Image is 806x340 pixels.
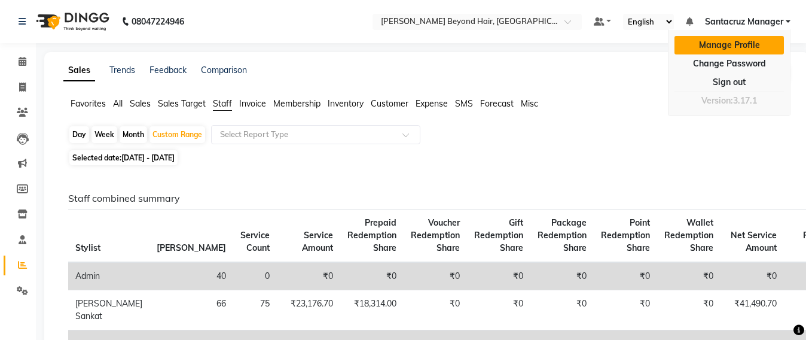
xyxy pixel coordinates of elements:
[71,98,106,109] span: Favorites
[404,290,467,330] td: ₹0
[121,153,175,162] span: [DATE] - [DATE]
[674,36,784,54] a: Manage Profile
[664,217,713,253] span: Wallet Redemption Share
[705,16,783,28] span: Santacruz Manager
[240,230,270,253] span: Service Count
[657,290,720,330] td: ₹0
[157,242,226,253] span: [PERSON_NAME]
[480,98,514,109] span: Forecast
[233,290,277,330] td: 75
[674,92,784,110] div: Version:3.17.1
[455,98,473,109] span: SMS
[347,217,396,253] span: Prepaid Redemption Share
[530,262,594,290] td: ₹0
[213,98,232,109] span: Staff
[277,262,340,290] td: ₹0
[720,262,784,290] td: ₹0
[149,262,233,290] td: 40
[530,290,594,330] td: ₹0
[474,217,523,253] span: Gift Redemption Share
[69,150,178,165] span: Selected date:
[521,98,538,109] span: Misc
[594,290,657,330] td: ₹0
[68,290,149,330] td: [PERSON_NAME] Sankat
[404,262,467,290] td: ₹0
[328,98,364,109] span: Inventory
[120,126,147,143] div: Month
[674,73,784,92] a: Sign out
[277,290,340,330] td: ₹23,176.70
[130,98,151,109] span: Sales
[201,65,247,75] a: Comparison
[601,217,650,253] span: Point Redemption Share
[273,98,320,109] span: Membership
[158,98,206,109] span: Sales Target
[674,54,784,73] a: Change Password
[113,98,123,109] span: All
[132,5,184,38] b: 08047224946
[340,290,404,330] td: ₹18,314.00
[75,242,100,253] span: Stylist
[594,262,657,290] td: ₹0
[371,98,408,109] span: Customer
[416,98,448,109] span: Expense
[91,126,117,143] div: Week
[30,5,112,38] img: logo
[467,290,530,330] td: ₹0
[239,98,266,109] span: Invoice
[149,290,233,330] td: 66
[538,217,587,253] span: Package Redemption Share
[233,262,277,290] td: 0
[340,262,404,290] td: ₹0
[68,193,780,204] h6: Staff combined summary
[109,65,135,75] a: Trends
[68,262,149,290] td: Admin
[302,230,333,253] span: Service Amount
[63,60,95,81] a: Sales
[720,290,784,330] td: ₹41,490.70
[149,65,187,75] a: Feedback
[69,126,89,143] div: Day
[149,126,205,143] div: Custom Range
[731,230,777,253] span: Net Service Amount
[467,262,530,290] td: ₹0
[657,262,720,290] td: ₹0
[411,217,460,253] span: Voucher Redemption Share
